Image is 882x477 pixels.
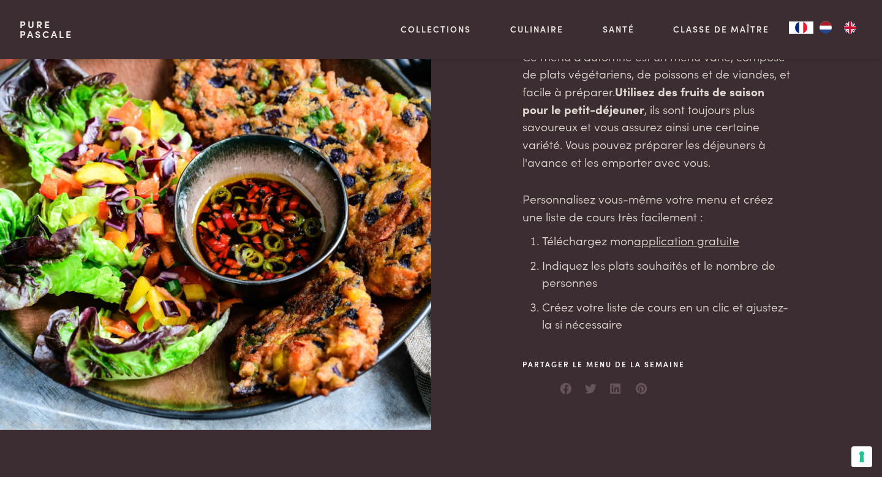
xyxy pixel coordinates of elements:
a: Collections [401,23,471,36]
a: Santé [603,23,635,36]
a: FR [789,21,813,34]
a: Culinaire [510,23,563,36]
p: Ce menu d'automne est un menu varié, composé de plats végétariens, de poissons et de viandes, et ... [522,48,791,171]
div: Language [789,21,813,34]
li: Créez votre liste de cours en un clic et ajustez-la si nécessaire [542,298,791,333]
a: EN [838,21,862,34]
ul: Language list [813,21,862,34]
a: PurePascale [20,20,73,39]
a: Classe de maître [673,23,769,36]
button: Vos préférences en matière de consentement pour les technologies de suivi [851,446,872,467]
li: Indiquez les plats souhaités et le nombre de personnes [542,256,791,291]
li: Téléchargez mon [542,232,791,250]
aside: Language selected: Français [789,21,862,34]
a: application gratuite [634,232,739,248]
a: NL [813,21,838,34]
strong: Utilisez des fruits de saison pour le petit-déjeuner [522,83,764,117]
span: Partager le menu de la semaine [522,359,685,370]
p: Personnalisez vous-même votre menu et créez une liste de cours très facilement : [522,190,791,225]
